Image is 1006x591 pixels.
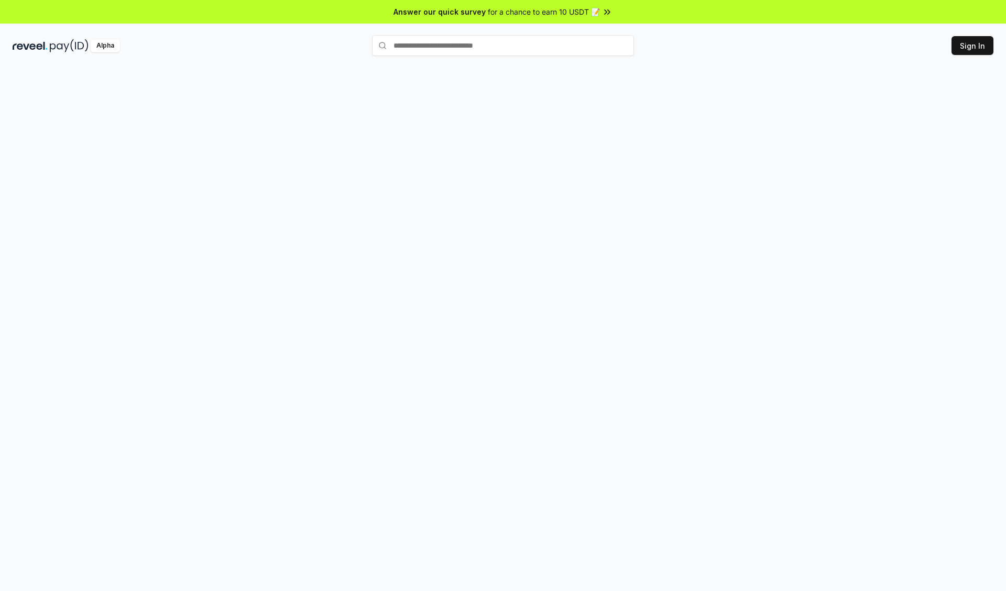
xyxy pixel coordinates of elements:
img: pay_id [50,39,89,52]
button: Sign In [952,36,993,55]
img: reveel_dark [13,39,48,52]
div: Alpha [91,39,120,52]
span: for a chance to earn 10 USDT 📝 [488,6,600,17]
span: Answer our quick survey [393,6,486,17]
